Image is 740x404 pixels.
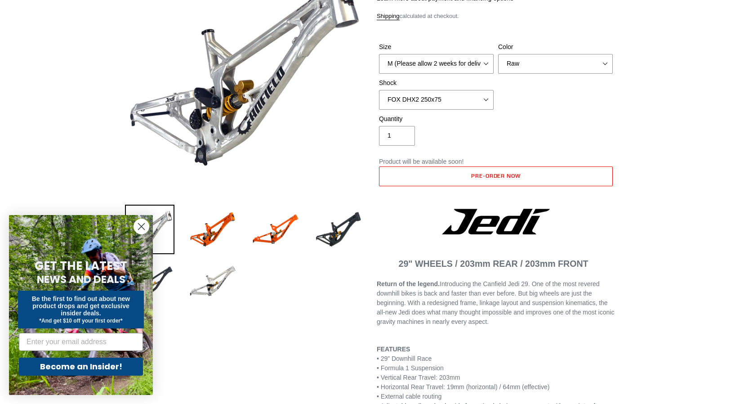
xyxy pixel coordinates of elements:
[471,172,521,179] span: Pre-order now
[379,114,494,124] label: Quantity
[399,259,588,269] span: 29" WHEELS / 203mm REAR / 203mm FRONT
[377,364,444,372] span: • Formula 1 Suspension
[377,374,549,391] span: • Vertical Rear Travel: 203mm • Horizontal Rear Travel: 19mm (horizontal) / 64mm (effective)
[19,358,143,376] button: Become an Insider!
[125,205,174,254] img: Load image into Gallery viewer, JEDI 29 - Frameset
[377,280,614,325] span: Introducing the Canfield Jedi 29. One of the most revered downhill bikes is back and faster than ...
[377,280,440,287] b: Return of the legend.
[379,166,613,186] button: Add to cart
[377,393,441,400] span: • External cable routing
[377,13,400,20] a: Shipping
[379,42,494,52] label: Size
[188,205,237,254] img: Load image into Gallery viewer, JEDI 29 - Frameset
[377,355,432,362] span: • 29” Downhill Race
[37,272,125,287] span: NEWS AND DEALS
[32,295,130,317] span: Be the first to find out about new product drops and get exclusive insider deals.
[377,346,410,353] b: FEATURES
[379,78,494,88] label: Shock
[379,157,613,166] p: Product will be available soon!
[134,219,149,234] button: Close dialog
[19,333,143,351] input: Enter your email address
[377,12,615,21] div: calculated at checkout.
[188,257,237,306] img: Load image into Gallery viewer, JEDI 29 - Frameset
[251,205,300,254] img: Load image into Gallery viewer, JEDI 29 - Frameset
[39,318,122,324] span: *And get $10 off your first order*
[314,205,363,254] img: Load image into Gallery viewer, JEDI 29 - Frameset
[498,42,613,52] label: Color
[35,258,127,274] span: GET THE LATEST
